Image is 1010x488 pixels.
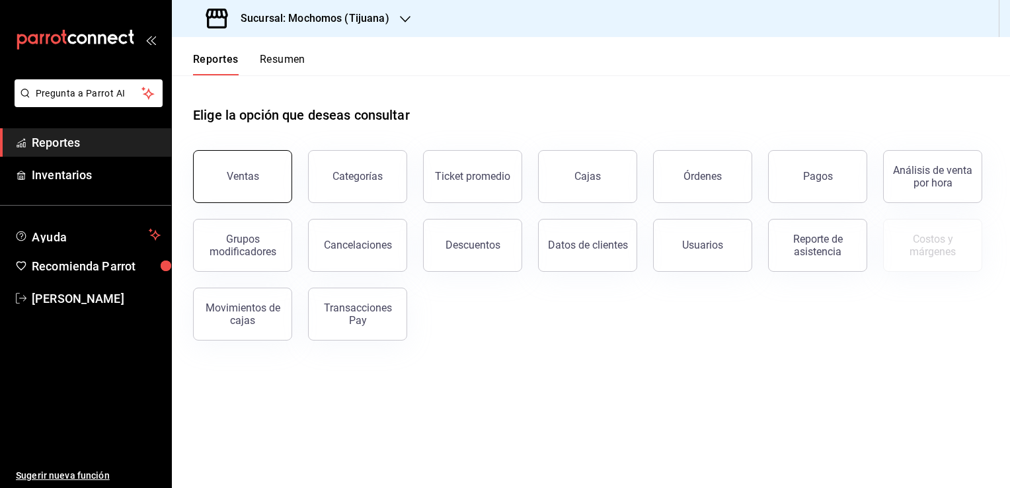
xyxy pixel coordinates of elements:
button: Cancelaciones [308,219,407,272]
span: Pregunta a Parrot AI [36,87,142,101]
span: [PERSON_NAME] [32,290,161,307]
div: Ventas [227,170,259,183]
div: Costos y márgenes [892,233,974,258]
button: Ticket promedio [423,150,522,203]
span: Ayuda [32,227,143,243]
button: Movimientos de cajas [193,288,292,341]
span: Inventarios [32,166,161,184]
div: navigation tabs [193,53,305,75]
button: Descuentos [423,219,522,272]
div: Análisis de venta por hora [892,164,974,189]
button: Datos de clientes [538,219,637,272]
button: Cajas [538,150,637,203]
span: Sugerir nueva función [16,469,161,483]
div: Datos de clientes [548,239,628,251]
button: Reportes [193,53,239,75]
button: Pagos [768,150,867,203]
div: Ticket promedio [435,170,510,183]
button: Transacciones Pay [308,288,407,341]
button: Pregunta a Parrot AI [15,79,163,107]
h3: Sucursal: Mochomos (Tijuana) [230,11,389,26]
div: Categorías [332,170,383,183]
h1: Elige la opción que deseas consultar [193,105,410,125]
button: Grupos modificadores [193,219,292,272]
button: Contrata inventarios para ver este reporte [883,219,982,272]
div: Órdenes [683,170,722,183]
div: Cancelaciones [324,239,392,251]
button: open_drawer_menu [145,34,156,45]
button: Categorías [308,150,407,203]
button: Resumen [260,53,305,75]
div: Descuentos [446,239,500,251]
div: Grupos modificadores [202,233,284,258]
span: Recomienda Parrot [32,257,161,275]
button: Órdenes [653,150,752,203]
span: Reportes [32,134,161,151]
div: Usuarios [682,239,723,251]
div: Reporte de asistencia [777,233,859,258]
button: Reporte de asistencia [768,219,867,272]
div: Cajas [574,170,601,183]
button: Usuarios [653,219,752,272]
button: Análisis de venta por hora [883,150,982,203]
a: Pregunta a Parrot AI [9,96,163,110]
div: Pagos [803,170,833,183]
div: Movimientos de cajas [202,302,284,327]
button: Ventas [193,150,292,203]
div: Transacciones Pay [317,302,399,327]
